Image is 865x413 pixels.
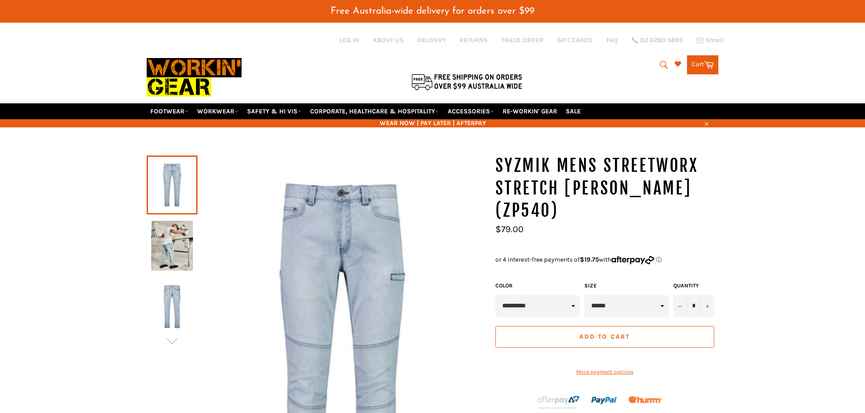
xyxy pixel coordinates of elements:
img: SYZMIK Mens Streetworx Stretch Jean (ZP540) - Workin' Gear [151,282,193,331]
a: GIFT CARDS [557,36,593,44]
a: CORPORATE, HEALTHCARE & HOSPITALITY [306,103,443,119]
a: More payment options [495,368,714,376]
a: DELIVERY [417,36,446,44]
a: RETURNS [460,36,488,44]
a: Email [697,37,723,44]
span: Email [706,37,723,44]
span: WEAR NOW | PAY LATER | AFTERPAY [147,119,719,127]
button: Add to Cart [495,326,714,348]
img: SYZMIK Mens Streetworx Stretch Jean (ZP540) - Workin' Gear [151,221,193,271]
img: Humm_core_logo_RGB-01_300x60px_small_195d8312-4386-4de7-b182-0ef9b6303a37.png [628,396,662,403]
button: Reduce item quantity by one [673,295,687,317]
span: $79.00 [495,224,524,234]
a: FAQ [606,36,618,44]
span: Add to Cart [579,333,630,340]
img: Afterpay-Logo-on-dark-bg_large.png [536,394,581,410]
a: SALE [562,103,584,119]
a: ABOUT US [373,36,404,44]
a: RE-WORKIN' GEAR [499,103,561,119]
button: Increase item quantity by one [701,295,714,317]
a: FOOTWEAR [147,103,192,119]
label: Color [495,282,580,290]
a: 02 6280 5885 [632,37,683,44]
a: WORKWEAR [193,103,242,119]
label: Size [584,282,669,290]
a: Log in [339,36,359,44]
img: Flat $9.95 shipping Australia wide [410,72,524,91]
a: ACCESSORIES [444,103,498,119]
span: 02 6280 5885 [640,37,683,44]
h1: SYZMIK Mens Streetworx Stretch [PERSON_NAME] (ZP540) [495,155,719,222]
a: SAFETY & HI VIS [243,103,305,119]
label: Quantity [673,282,714,290]
img: Workin Gear leaders in Workwear, Safety Boots, PPE, Uniforms. Australia's No.1 in Workwear [147,52,242,103]
a: Cart [687,55,718,74]
a: TRACK ORDER [501,36,544,44]
span: Free Australia-wide delivery for orders over $99 [331,6,534,16]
